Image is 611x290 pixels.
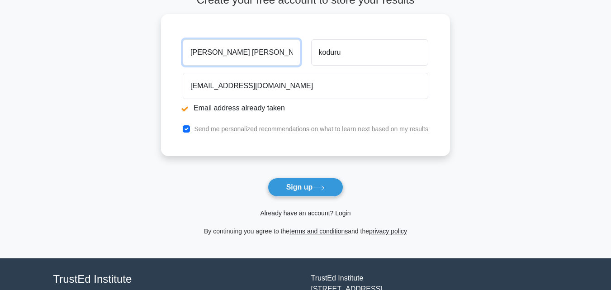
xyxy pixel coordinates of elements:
[289,228,348,235] a: terms and conditions
[369,228,407,235] a: privacy policy
[183,73,428,99] input: Email
[183,103,428,114] li: Email address already taken
[53,273,300,286] h4: TrustEd Institute
[194,125,428,133] label: Send me personalized recommendations on what to learn next based on my results
[260,209,350,217] a: Already have an account? Login
[311,39,428,66] input: Last name
[183,39,300,66] input: First name
[268,178,344,197] button: Sign up
[156,226,455,237] div: By continuing you agree to the and the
